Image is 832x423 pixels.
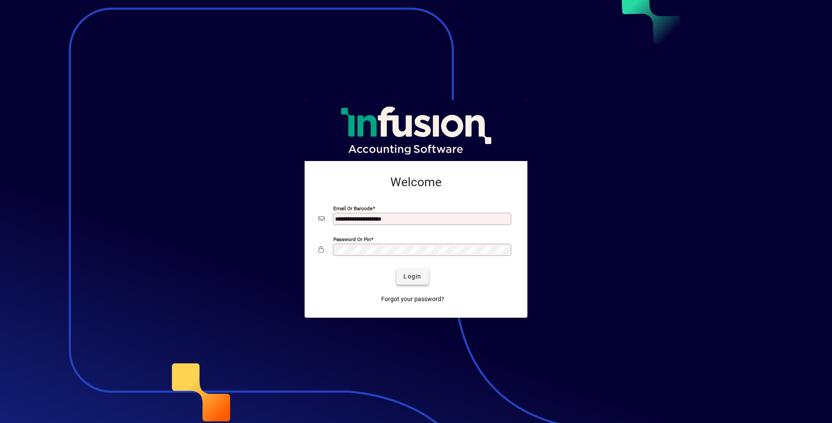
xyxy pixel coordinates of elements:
span: Login [403,272,421,281]
button: Login [396,269,428,285]
mat-label: Email or Barcode [333,205,372,211]
mat-label: Password or Pin [333,236,371,242]
span: Forgot your password? [381,295,444,304]
a: Forgot your password? [378,292,448,307]
h2: Welcome [319,175,513,190]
